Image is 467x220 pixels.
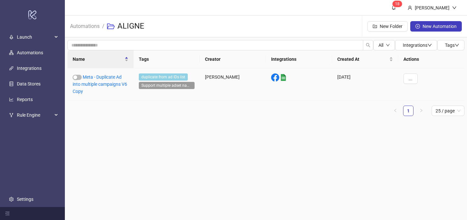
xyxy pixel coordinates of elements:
span: plus-circle [415,24,420,29]
span: search [366,43,370,47]
span: Tags [445,43,459,48]
span: New Automation [423,24,457,29]
span: duplicate from ad IDs list [139,73,188,81]
a: Data Stores [17,82,41,87]
th: Name [67,50,134,68]
button: New Automation [410,21,462,32]
span: down [427,43,432,47]
li: Previous Page [390,106,401,116]
h3: ALIGNE [117,21,144,32]
button: New Folder [367,21,408,32]
span: Rule Engine [17,109,53,122]
span: ... [409,76,413,81]
button: right [416,106,426,116]
span: rocket [9,35,14,40]
li: 1 [403,106,413,116]
th: Creator [200,50,266,68]
li: / [102,16,104,37]
a: Settings [17,197,33,202]
span: Integrations [403,43,432,48]
span: Support multiple adset names [139,82,195,89]
a: Integrations [17,66,42,71]
span: Name [73,56,123,63]
span: 1 [395,2,397,6]
button: Tagsdown [437,40,464,50]
th: Created At [332,50,398,68]
span: down [455,43,459,47]
span: 25 / page [436,106,461,116]
span: down [386,43,390,47]
span: folder-open [107,22,115,30]
span: folder-add [373,24,377,29]
sup: 18 [392,1,402,7]
span: fork [9,113,14,118]
span: Launch [17,31,53,44]
span: All [378,43,383,48]
button: Integrationsdown [395,40,437,50]
span: New Folder [380,24,402,29]
span: right [419,109,423,112]
a: Meta - Duplicate Ad into multiple campaigns V6 Copy [73,74,127,94]
span: Created At [337,56,388,63]
th: Tags [134,50,200,68]
button: left [390,106,401,116]
span: left [393,109,397,112]
span: bell [391,5,396,10]
span: 8 [397,2,400,6]
span: user [408,6,412,10]
a: Automations [69,22,101,29]
th: Actions [398,50,464,68]
div: [DATE] [332,68,398,100]
li: Next Page [416,106,426,116]
div: Page Size [432,106,464,116]
span: down [452,6,457,10]
div: [PERSON_NAME] [412,4,452,11]
a: 1 [403,106,413,116]
a: Reports [17,97,33,102]
a: Automations [17,50,43,56]
button: Alldown [373,40,395,50]
button: ... [403,73,418,84]
span: menu-fold [5,211,10,216]
div: [PERSON_NAME] [200,68,266,100]
th: Integrations [266,50,332,68]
